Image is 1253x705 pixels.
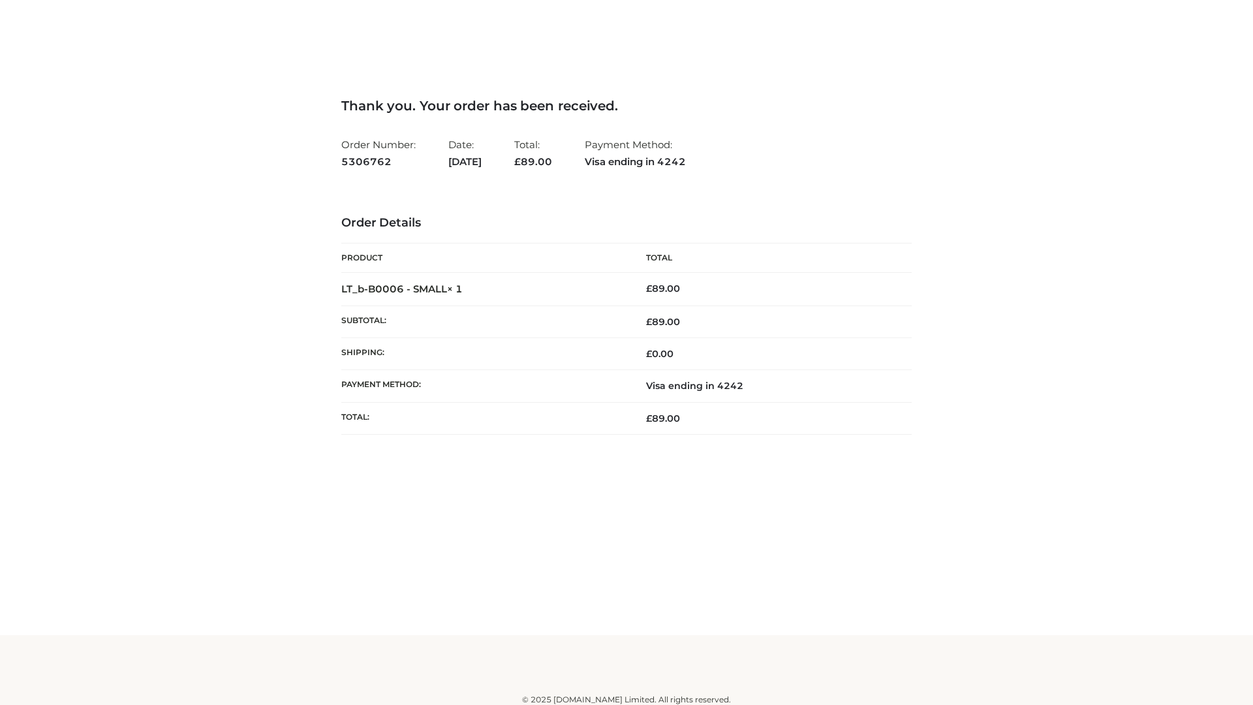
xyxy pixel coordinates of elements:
li: Date: [448,133,482,173]
span: £ [646,413,652,424]
strong: [DATE] [448,153,482,170]
strong: LT_b-B0006 - SMALL [341,283,463,295]
span: £ [646,348,652,360]
bdi: 89.00 [646,283,680,294]
h3: Order Details [341,216,912,230]
span: £ [646,316,652,328]
th: Payment method: [341,370,626,402]
li: Order Number: [341,133,416,173]
span: 89.00 [646,316,680,328]
th: Total: [341,402,626,434]
strong: Visa ending in 4242 [585,153,686,170]
span: £ [646,283,652,294]
strong: × 1 [447,283,463,295]
bdi: 0.00 [646,348,673,360]
h3: Thank you. Your order has been received. [341,98,912,114]
strong: 5306762 [341,153,416,170]
span: £ [514,155,521,168]
li: Payment Method: [585,133,686,173]
span: 89.00 [646,413,680,424]
th: Shipping: [341,338,626,370]
th: Total [626,243,912,273]
td: Visa ending in 4242 [626,370,912,402]
li: Total: [514,133,552,173]
th: Product [341,243,626,273]
th: Subtotal: [341,305,626,337]
span: 89.00 [514,155,552,168]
